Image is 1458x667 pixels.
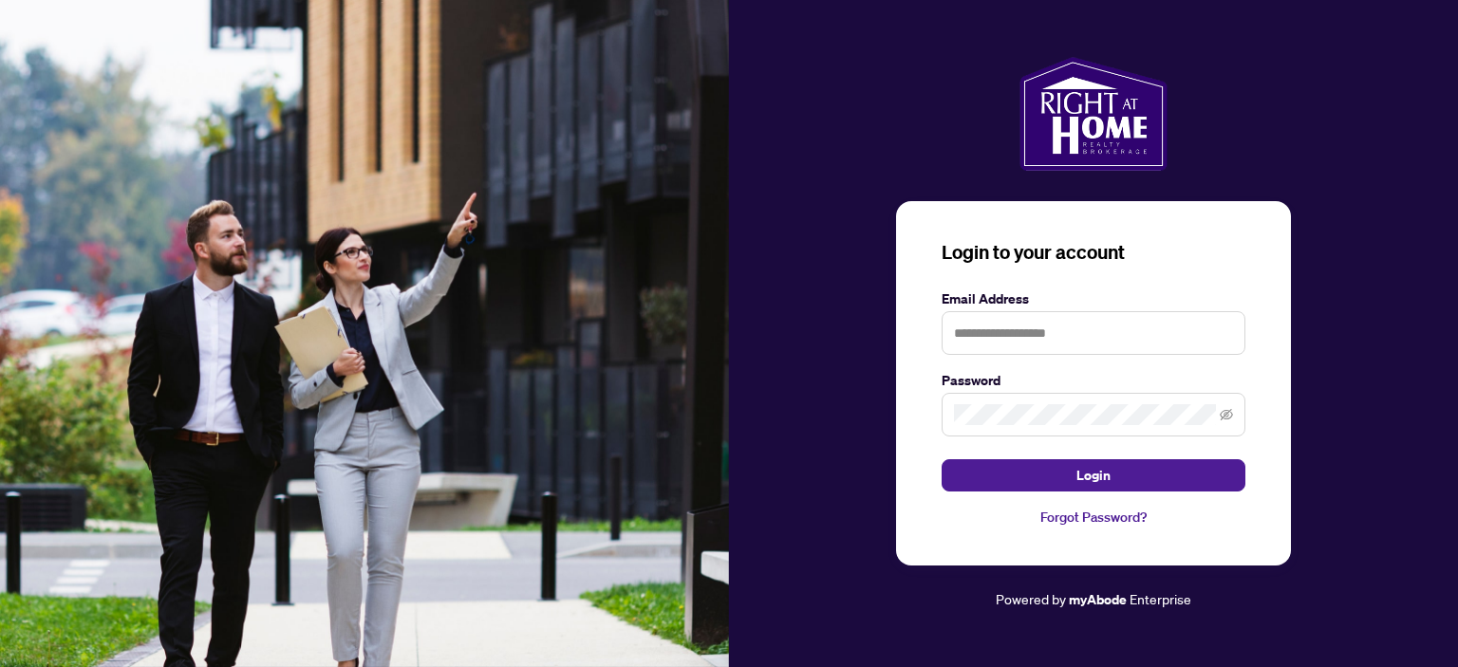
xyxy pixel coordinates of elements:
button: Login [942,459,1245,491]
a: myAbode [1069,589,1127,610]
a: Forgot Password? [942,507,1245,528]
span: Login [1076,460,1111,491]
h3: Login to your account [942,239,1245,266]
label: Email Address [942,288,1245,309]
img: ma-logo [1019,57,1167,171]
label: Password [942,370,1245,391]
span: eye-invisible [1220,408,1233,421]
span: Enterprise [1130,590,1191,607]
span: Powered by [996,590,1066,607]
